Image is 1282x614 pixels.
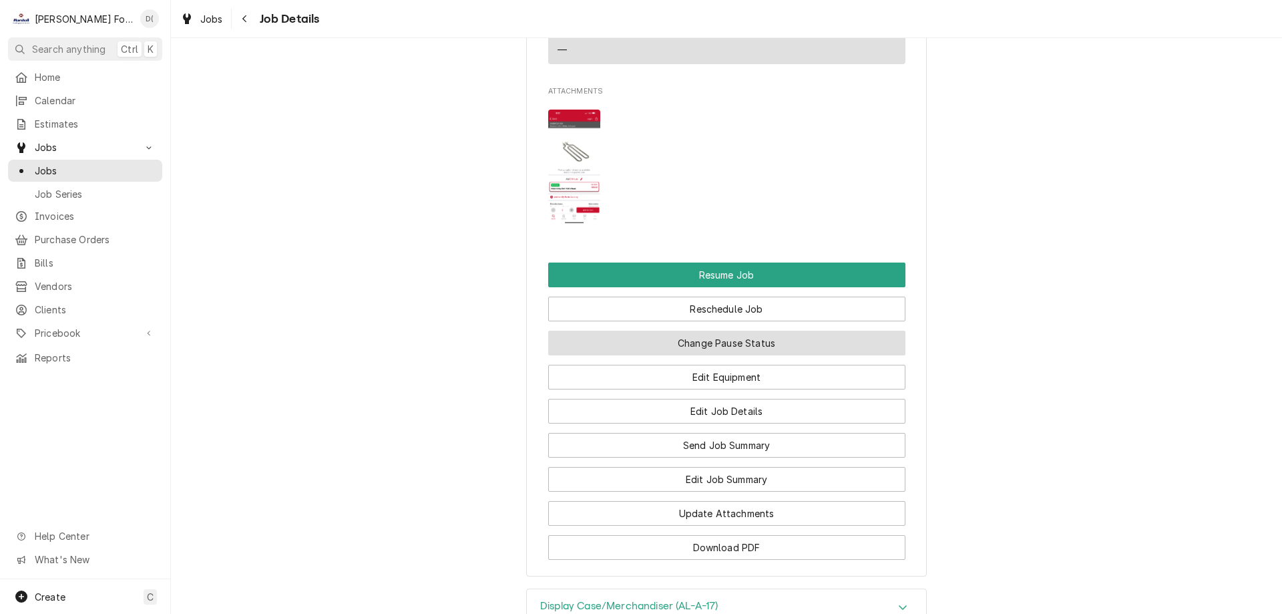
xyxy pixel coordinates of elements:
button: Edit Job Summary [548,467,905,492]
div: Button Group Row [548,390,905,424]
div: Button Group Row [548,492,905,526]
button: Reschedule Job [548,297,905,321]
span: Ctrl [121,42,138,56]
button: Search anythingCtrlK [8,37,162,61]
button: Edit Equipment [548,365,905,390]
a: Bills [8,252,162,274]
span: C [147,590,154,604]
a: Go to What's New [8,549,162,571]
span: Attachments [548,99,905,234]
button: Navigate back [234,8,256,29]
a: Reports [8,347,162,369]
span: Estimates [35,117,156,131]
span: Job Series [35,187,156,201]
div: D( [140,9,159,28]
span: Search anything [32,42,105,56]
button: Edit Job Details [548,399,905,424]
span: Pricebook [35,326,136,340]
span: What's New [35,553,154,567]
span: Jobs [200,12,223,26]
button: Send Job Summary [548,433,905,458]
button: Download PDF [548,535,905,560]
span: Jobs [35,140,136,154]
a: Purchase Orders [8,228,162,251]
div: Button Group Row [548,424,905,458]
span: Bills [35,256,156,270]
span: Job Details [256,10,320,28]
button: Update Attachments [548,501,905,526]
div: Button Group Row [548,287,905,321]
button: Change Pause Status [548,331,905,355]
span: Create [35,591,65,603]
div: Marshall Food Equipment Service's Avatar [12,9,31,28]
a: Calendar [8,90,162,112]
span: Attachments [548,86,905,97]
a: Jobs [175,8,228,30]
div: Button Group Row [548,526,905,560]
span: Calendar [35,94,156,108]
span: Jobs [35,164,156,178]
a: Go to Jobs [8,136,162,158]
a: Estimates [8,113,162,135]
a: Invoices [8,205,162,227]
a: Jobs [8,160,162,182]
a: Vendors [8,275,162,297]
span: Home [35,70,156,84]
a: Clients [8,299,162,321]
span: Purchase Orders [35,233,156,247]
div: Attachments [548,86,905,235]
div: Derek Testa (81)'s Avatar [140,9,159,28]
span: K [148,42,154,56]
div: — [558,43,567,57]
div: [PERSON_NAME] Food Equipment Service [35,12,133,26]
span: Help Center [35,529,154,543]
a: Home [8,66,162,88]
div: Button Group Row [548,458,905,492]
img: UExfflbQSwyEHZvH5pjn [548,110,601,224]
span: Reports [35,351,156,365]
button: Resume Job [548,263,905,287]
div: M [12,9,31,28]
a: Go to Help Center [8,525,162,547]
div: Button Group Row [548,355,905,390]
span: Invoices [35,209,156,223]
div: Button Group [548,263,905,560]
div: Button Group Row [548,321,905,355]
span: Vendors [35,279,156,293]
div: Button Group Row [548,263,905,287]
h3: Display Case/Merchandiser (AL-A-17) [540,600,718,613]
a: Go to Pricebook [8,322,162,344]
a: Job Series [8,183,162,205]
span: Clients [35,303,156,317]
